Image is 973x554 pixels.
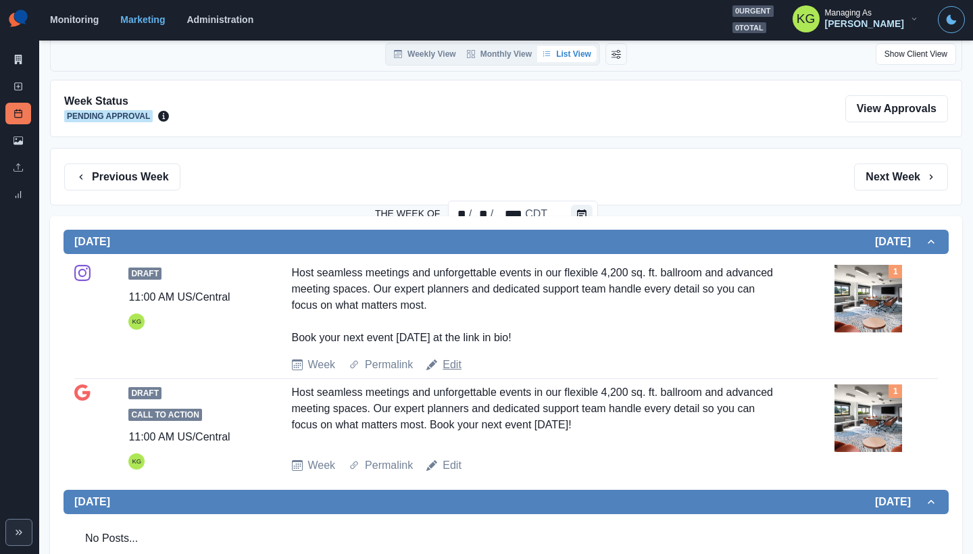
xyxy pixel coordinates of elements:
a: New Post [5,76,31,97]
div: Host seamless meetings and unforgettable events in our flexible 4,200 sq. ft. ballroom and advanc... [292,265,775,346]
a: Edit [443,457,461,474]
button: List View [537,46,597,62]
h2: [DATE] [74,495,110,508]
div: The Week Of [448,201,598,228]
div: The Week Of [524,206,549,222]
div: The Week Of [495,206,524,222]
a: Administration [186,14,253,25]
h2: Week Status [64,95,169,107]
a: Week [308,457,336,474]
a: Permalink [365,357,413,373]
button: Managing As[PERSON_NAME] [782,5,930,32]
a: Review Summary [5,184,31,205]
div: [DATE][DATE] [64,254,949,490]
span: Draft [128,387,161,399]
a: Post Schedule [5,103,31,124]
button: [DATE][DATE] [64,490,949,514]
h2: [DATE] [74,235,110,248]
button: Next Week [854,163,948,191]
div: Host seamless meetings and unforgettable events in our flexible 4,200 sq. ft. ballroom and advanc... [292,384,775,447]
a: Media Library [5,130,31,151]
a: Marketing Summary [5,49,31,70]
a: Edit [443,357,461,373]
img: wq0d9jujliuvef1fdmci [834,384,902,452]
button: The Week Of [571,205,593,224]
div: Katrina Gallardo [132,453,141,470]
button: Change View Order [605,43,627,65]
a: View Approvals [845,95,948,122]
label: The Week Of [375,207,440,221]
button: Previous Week [64,163,180,191]
div: The Week Of [451,206,468,222]
h2: [DATE] [875,235,924,248]
div: Total Media Attached [889,265,902,278]
button: Toggle Mode [938,6,965,33]
div: / [489,206,495,222]
div: Date [451,206,549,222]
div: Katrina Gallardo [797,3,816,35]
a: Week [308,357,336,373]
button: [DATE][DATE] [64,230,949,254]
div: Total Media Attached [889,384,902,398]
a: Monitoring [50,14,99,25]
img: wq0d9jujliuvef1fdmci [834,265,902,332]
a: Uploads [5,157,31,178]
div: 11:00 AM US/Central [128,429,230,445]
div: Managing As [825,8,872,18]
button: Monthly View [461,46,537,62]
div: The Week Of [473,206,489,222]
div: / [468,206,473,222]
button: Expand [5,519,32,546]
span: Draft [128,268,161,280]
div: [PERSON_NAME] [825,18,904,30]
span: Pending Approval [64,110,153,122]
a: Permalink [365,457,413,474]
div: 11:00 AM US/Central [128,289,230,305]
button: Weekly View [389,46,461,62]
button: Show Client View [876,43,956,65]
span: 0 urgent [732,5,774,17]
span: Call to Action [128,409,201,421]
span: 0 total [732,22,766,34]
a: Marketing [120,14,165,25]
h2: [DATE] [875,495,924,508]
div: Katrina Gallardo [132,313,141,330]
